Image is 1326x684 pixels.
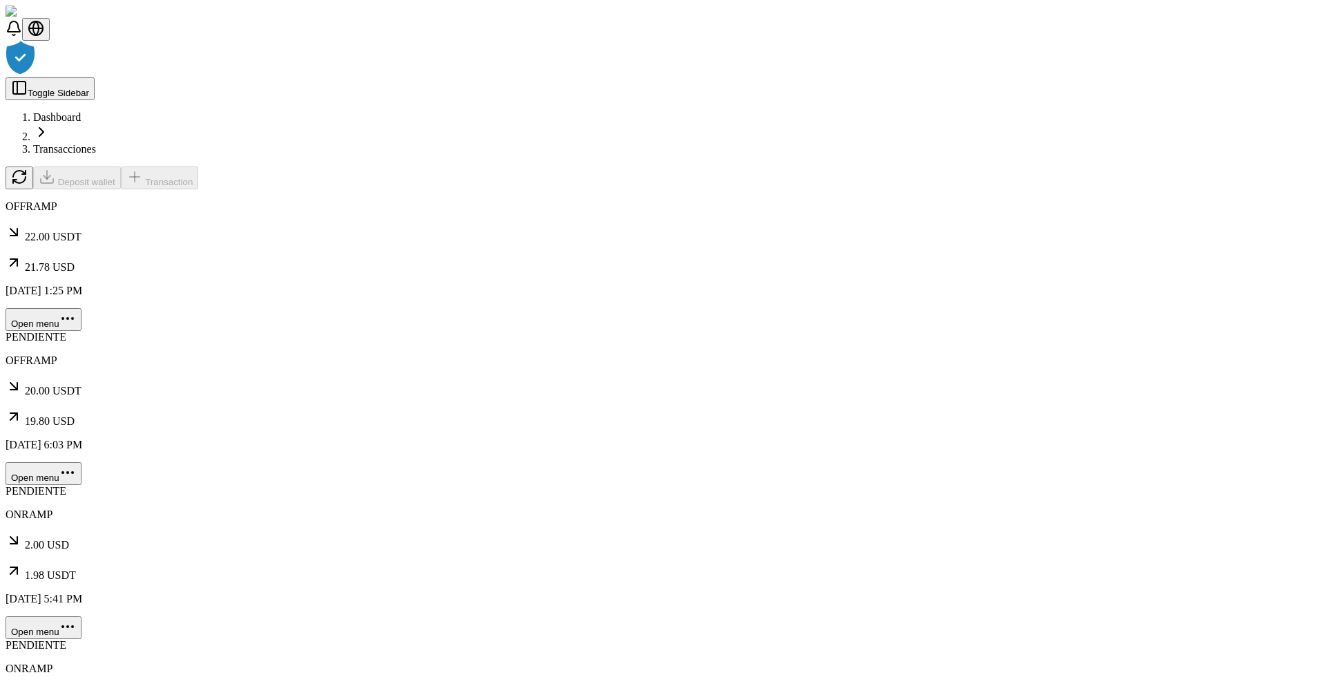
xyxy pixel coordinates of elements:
[6,308,81,331] button: Open menu
[6,285,1320,297] p: [DATE] 1:25 PM
[6,354,1320,367] p: OFFRAMP
[6,331,1320,343] div: PENDIENTE
[6,562,1320,582] p: 1.98 USDT
[6,224,1320,243] p: 22.00 USDT
[6,509,1320,521] p: ONRAMP
[145,177,193,187] span: Transaction
[6,111,1320,155] nav: breadcrumb
[121,167,199,189] button: Transaction
[6,378,1320,397] p: 20.00 USDT
[6,462,81,485] button: Open menu
[6,408,1320,428] p: 19.80 USD
[6,593,1320,605] p: [DATE] 5:41 PM
[28,88,89,98] span: Toggle Sidebar
[6,6,88,18] img: ShieldPay Logo
[6,639,1320,652] div: PENDIENTE
[6,485,1320,497] div: PENDIENTE
[6,439,1320,451] p: [DATE] 6:03 PM
[58,177,115,187] span: Deposit wallet
[6,663,1320,675] p: ONRAMP
[6,200,1320,213] p: OFFRAMP
[6,532,1320,551] p: 2.00 USD
[11,627,59,637] span: Open menu
[11,319,59,329] span: Open menu
[33,167,121,189] button: Deposit wallet
[33,143,96,155] a: Transacciones
[11,473,59,483] span: Open menu
[6,77,95,100] button: Toggle Sidebar
[33,111,81,123] a: Dashboard
[6,616,81,639] button: Open menu
[6,254,1320,274] p: 21.78 USD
